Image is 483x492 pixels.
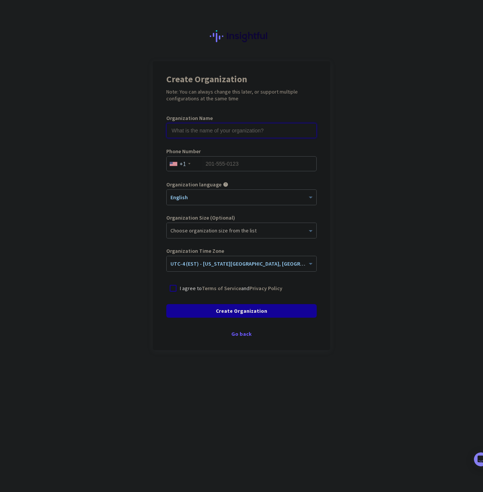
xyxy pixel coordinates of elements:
label: Organization Time Zone [166,248,317,254]
label: Organization Size (Optional) [166,215,317,220]
label: Organization Name [166,115,317,121]
input: What is the name of your organization? [166,123,317,138]
a: Terms of Service [202,285,241,292]
h1: Create Organization [166,75,317,84]
button: Create Organization [166,304,317,318]
label: Organization language [166,182,221,187]
p: I agree to and [180,284,282,292]
label: Phone Number [166,149,317,154]
i: help [223,182,228,187]
input: 201-555-0123 [166,156,317,171]
h2: Note: You can always change this later, or support multiple configurations at the same time [166,88,317,102]
div: +1 [180,160,186,168]
a: Privacy Policy [249,285,282,292]
div: Go back [166,331,317,337]
img: Insightful [210,30,273,42]
span: Create Organization [216,307,267,315]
